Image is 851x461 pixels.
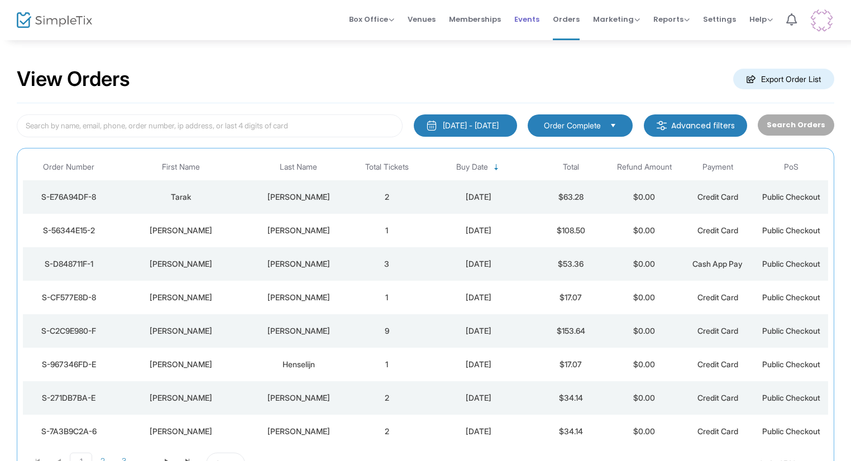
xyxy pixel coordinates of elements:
th: Refund Amount [608,154,681,180]
div: 8/22/2025 [427,225,532,236]
span: Marketing [593,14,640,25]
div: [DATE] - [DATE] [443,120,499,131]
div: S-C2C9E980-F [26,325,112,337]
span: Credit Card [697,292,738,302]
td: $0.00 [608,247,681,281]
div: 8/22/2025 [427,426,532,437]
td: $153.64 [534,314,608,348]
h2: View Orders [17,67,130,92]
td: $0.00 [608,348,681,381]
td: 9 [350,314,424,348]
span: Sortable [492,163,501,172]
span: Venues [408,5,436,33]
div: Tatineni [250,191,347,203]
span: Public Checkout [762,292,820,302]
span: Credit Card [697,359,738,369]
div: S-967346FD-E [26,359,112,370]
div: Louann [118,359,245,370]
span: Public Checkout [762,259,820,268]
span: Public Checkout [762,359,820,369]
div: Data table [23,154,828,448]
span: Credit Card [697,393,738,402]
div: S-271DB7BA-E [26,392,112,404]
span: Reports [653,14,690,25]
div: Siple [250,392,347,404]
div: Torres [250,292,347,303]
span: Public Checkout [762,192,820,201]
td: $34.14 [534,415,608,448]
div: S-7A3B9C2A-6 [26,426,112,437]
td: 1 [350,214,424,247]
span: First Name [162,162,200,172]
div: Thomas [118,392,245,404]
td: $53.36 [534,247,608,281]
span: Help [749,14,773,25]
span: Payment [702,162,733,172]
span: Memberships [449,5,501,33]
img: filter [656,120,667,131]
m-button: Advanced filters [644,114,747,137]
th: Total Tickets [350,154,424,180]
span: PoS [784,162,799,172]
td: $0.00 [608,415,681,448]
span: Events [514,5,539,33]
span: Public Checkout [762,326,820,335]
input: Search by name, email, phone, order number, ip address, or last 4 digits of card [17,114,403,137]
td: 3 [350,247,424,281]
div: 8/22/2025 [427,359,532,370]
span: Box Office [349,14,394,25]
span: Order Complete [544,120,601,131]
div: 8/22/2025 [427,258,532,270]
div: S-CF577E8D-8 [26,292,112,303]
span: Credit Card [697,225,738,235]
span: Last Name [280,162,317,172]
td: $0.00 [608,281,681,314]
div: S-E76A94DF-8 [26,191,112,203]
td: $0.00 [608,214,681,247]
td: $0.00 [608,314,681,348]
m-button: Export Order List [733,69,834,89]
div: JENNIFER [118,258,245,270]
span: Order Number [43,162,94,172]
span: Buy Date [456,162,488,172]
td: 2 [350,415,424,448]
img: monthly [426,120,437,131]
div: Vazquez vega [250,325,347,337]
span: Orders [553,5,580,33]
button: Select [605,119,621,132]
div: HUDSON [250,258,347,270]
td: 1 [350,281,424,314]
th: Total [534,154,608,180]
span: Credit Card [697,192,738,201]
div: S-D848711F-1 [26,258,112,270]
div: 8/22/2025 [427,292,532,303]
span: Public Checkout [762,426,820,436]
td: $63.28 [534,180,608,214]
span: Credit Card [697,426,738,436]
td: 1 [350,348,424,381]
div: S-56344E15-2 [26,225,112,236]
div: Erika [118,292,245,303]
div: Lucy [118,426,245,437]
td: $17.07 [534,348,608,381]
div: 8/22/2025 [427,191,532,203]
span: Public Checkout [762,393,820,402]
div: Van Wijk [250,426,347,437]
span: Public Checkout [762,225,820,235]
td: $0.00 [608,180,681,214]
div: 8/22/2025 [427,392,532,404]
td: $108.50 [534,214,608,247]
span: Settings [703,5,736,33]
td: $34.14 [534,381,608,415]
div: Tarak [118,191,245,203]
span: Cash App Pay [692,259,743,268]
div: Luis [118,325,245,337]
button: [DATE] - [DATE] [414,114,517,137]
td: 2 [350,381,424,415]
div: Lavin [250,225,347,236]
div: 8/22/2025 [427,325,532,337]
div: Stacy [118,225,245,236]
td: 2 [350,180,424,214]
span: Credit Card [697,326,738,335]
td: $0.00 [608,381,681,415]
